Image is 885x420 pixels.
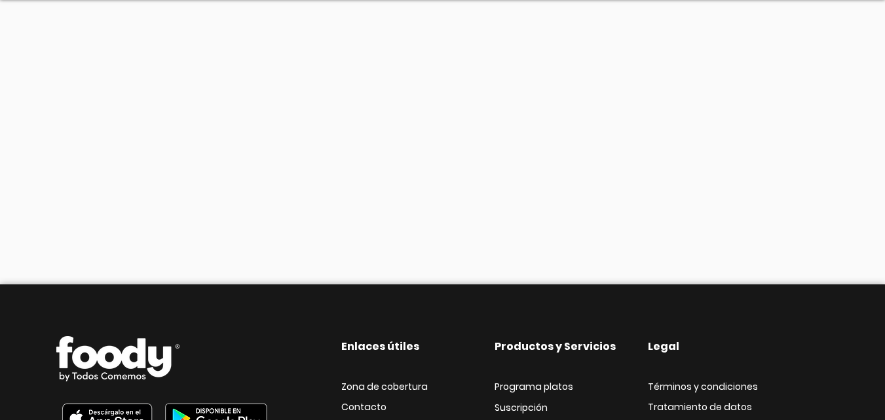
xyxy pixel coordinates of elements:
span: Enlaces útiles [341,339,419,354]
iframe: Messagebird Livechat Widget [809,344,872,407]
a: Términos y condiciones [648,381,758,392]
a: Contacto [341,402,386,413]
a: Tratamiento de datos [648,402,752,413]
img: Logo_Foody V2.0.0 (2).png [56,336,179,381]
a: Zona de cobertura [341,381,428,392]
span: Zona de cobertura [341,380,428,393]
span: Contacto [341,400,386,413]
span: Legal [648,339,679,354]
span: Programa platos [495,380,573,393]
span: Suscripción [495,401,548,414]
a: Programa platos [495,381,573,392]
span: Tratamiento de datos [648,400,752,413]
span: Productos y Servicios [495,339,616,354]
a: Suscripción [495,402,548,413]
span: Términos y condiciones [648,380,758,393]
